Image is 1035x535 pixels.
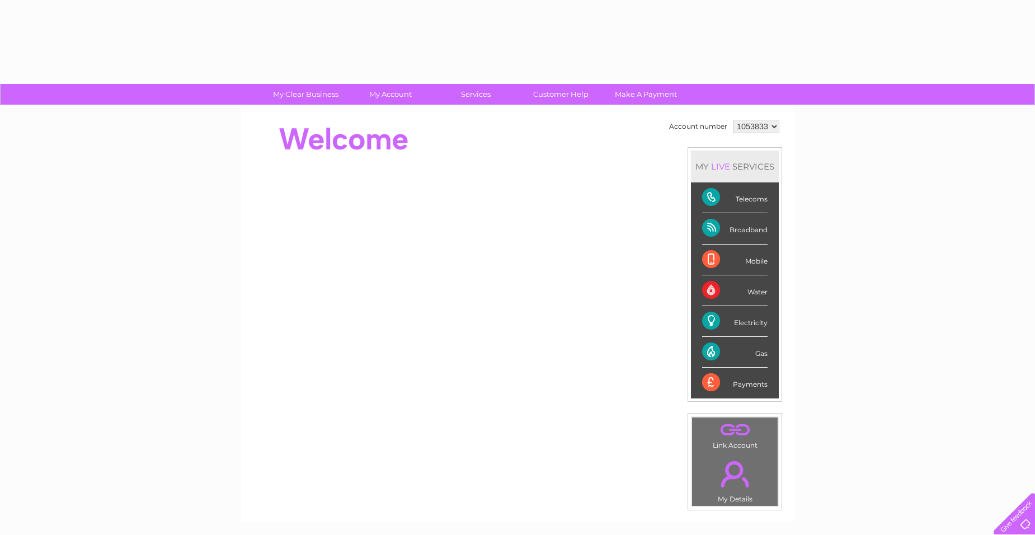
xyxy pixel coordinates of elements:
[702,368,768,398] div: Payments
[600,84,692,105] a: Make A Payment
[430,84,522,105] a: Services
[702,182,768,213] div: Telecoms
[515,84,607,105] a: Customer Help
[702,306,768,337] div: Electricity
[666,117,730,136] td: Account number
[702,337,768,368] div: Gas
[260,84,352,105] a: My Clear Business
[702,213,768,244] div: Broadband
[691,417,778,452] td: Link Account
[709,161,732,172] div: LIVE
[345,84,437,105] a: My Account
[695,454,775,494] a: .
[695,420,775,440] a: .
[702,275,768,306] div: Water
[702,245,768,275] div: Mobile
[691,151,779,182] div: MY SERVICES
[691,452,778,506] td: My Details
